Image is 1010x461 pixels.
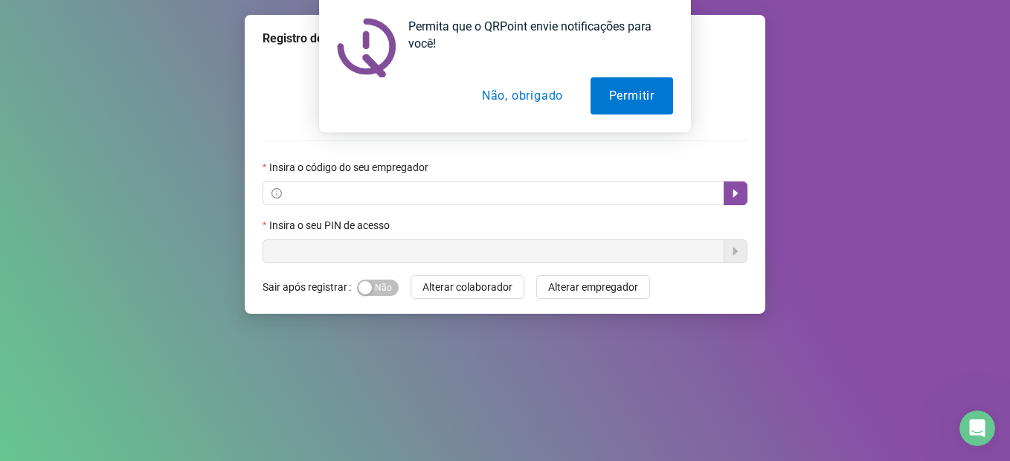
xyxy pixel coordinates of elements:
button: Permitir [591,77,673,115]
button: Não, obrigado [463,77,582,115]
label: Insira o seu PIN de acesso [263,217,399,233]
img: notification icon [337,18,396,77]
button: Alterar empregador [536,275,650,299]
span: Alterar empregador [548,279,638,295]
div: Permita que o QRPoint envie notificações para você! [396,18,673,52]
span: info-circle [271,188,282,199]
span: caret-right [730,187,742,199]
iframe: Intercom live chat [959,410,995,446]
button: Alterar colaborador [411,275,524,299]
span: Alterar colaborador [422,279,512,295]
label: Sair após registrar [263,275,357,299]
label: Insira o código do seu empregador [263,159,438,175]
